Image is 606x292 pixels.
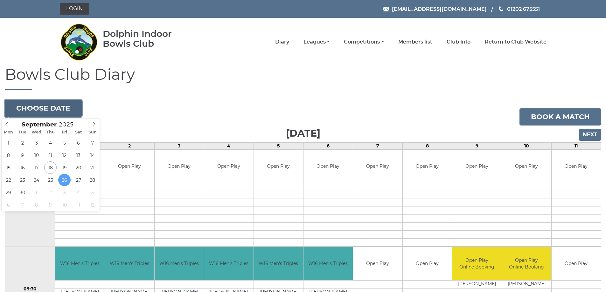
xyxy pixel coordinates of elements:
span: October 10, 2025 [58,199,71,211]
span: October 11, 2025 [72,199,85,211]
span: September 4, 2025 [44,137,57,149]
span: September 22, 2025 [2,174,15,186]
span: October 9, 2025 [44,199,57,211]
span: September 15, 2025 [2,161,15,174]
a: Leagues [303,38,330,45]
span: September 9, 2025 [16,149,29,161]
td: 7 [353,142,402,149]
span: Sun [86,130,100,134]
td: 11 [551,142,601,149]
span: October 8, 2025 [30,199,43,211]
td: 10 [502,142,551,149]
span: October 2, 2025 [44,186,57,199]
td: Open Play [353,247,402,280]
td: W16 Men's Triples [204,247,254,280]
td: 3 [154,142,204,149]
a: Phone us 01202 675551 [498,5,540,13]
input: Scroll to increment [57,121,81,128]
span: October 1, 2025 [30,186,43,199]
span: September 26, 2025 [58,174,71,186]
td: 2 [105,142,154,149]
td: Open Play Online Booking [452,247,502,280]
span: Fri [58,130,72,134]
span: September 5, 2025 [58,137,71,149]
span: October 4, 2025 [72,186,85,199]
span: October 7, 2025 [16,199,29,211]
span: September 23, 2025 [16,174,29,186]
td: Open Play [353,150,402,183]
span: September 13, 2025 [72,149,85,161]
span: [EMAIL_ADDRESS][DOMAIN_NAME] [392,6,487,12]
span: September 6, 2025 [72,137,85,149]
td: W16 Men's Triples [254,247,303,280]
span: September 8, 2025 [2,149,15,161]
img: Dolphin Indoor Bowls Club [60,20,98,64]
td: Open Play [105,150,154,183]
span: 01202 675551 [507,6,540,12]
td: Open Play [303,150,353,183]
span: Sat [72,130,86,134]
span: Wed [30,130,44,134]
td: Open Play [155,150,204,183]
a: Email [EMAIL_ADDRESS][DOMAIN_NAME] [383,5,487,13]
span: Mon [2,130,16,134]
span: October 12, 2025 [86,199,99,211]
td: Open Play [552,150,601,183]
td: Open Play [403,150,452,183]
span: September 14, 2025 [86,149,99,161]
img: Email [383,7,389,11]
td: W16 Men's Triples [105,247,154,280]
a: Diary [275,38,289,45]
span: September 16, 2025 [16,161,29,174]
span: September 1, 2025 [2,137,15,149]
a: Return to Club Website [485,38,547,45]
span: Thu [44,130,58,134]
a: Login [60,3,89,15]
a: Book a match [519,108,601,126]
td: 6 [303,142,353,149]
span: September 17, 2025 [30,161,43,174]
td: W16 Men's Triples [55,247,105,280]
div: Dolphin Indoor Bowls Club [103,29,192,49]
td: 9 [452,142,502,149]
span: September 19, 2025 [58,161,71,174]
button: Choose date [5,100,82,117]
span: September 3, 2025 [30,137,43,149]
h1: Bowls Club Diary [5,66,601,90]
img: Phone us [499,6,503,11]
td: W16 Men's Triples [155,247,204,280]
span: Scroll to increment [22,122,57,128]
td: Open Play [452,150,502,183]
span: October 5, 2025 [86,186,99,199]
span: September 7, 2025 [86,137,99,149]
a: Club Info [447,38,470,45]
span: September 18, 2025 [44,161,57,174]
span: October 3, 2025 [58,186,71,199]
span: September 21, 2025 [86,161,99,174]
td: Open Play [254,150,303,183]
td: Open Play [552,247,601,280]
td: 8 [402,142,452,149]
span: September 28, 2025 [86,174,99,186]
td: 5 [254,142,303,149]
td: Open Play Online Booking [502,247,551,280]
span: September 11, 2025 [44,149,57,161]
td: Open Play [403,247,452,280]
td: 4 [204,142,254,149]
td: W16 Men's Triples [303,247,353,280]
span: September 30, 2025 [16,186,29,199]
a: Competitions [344,38,384,45]
span: September 24, 2025 [30,174,43,186]
td: [PERSON_NAME] [502,280,551,288]
span: September 2, 2025 [16,137,29,149]
span: September 20, 2025 [72,161,85,174]
span: September 25, 2025 [44,174,57,186]
td: Open Play [204,150,254,183]
span: September 10, 2025 [30,149,43,161]
span: September 27, 2025 [72,174,85,186]
input: Next [579,129,601,141]
td: [PERSON_NAME] [452,280,502,288]
a: Members list [398,38,432,45]
span: October 6, 2025 [2,199,15,211]
span: Tue [16,130,30,134]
